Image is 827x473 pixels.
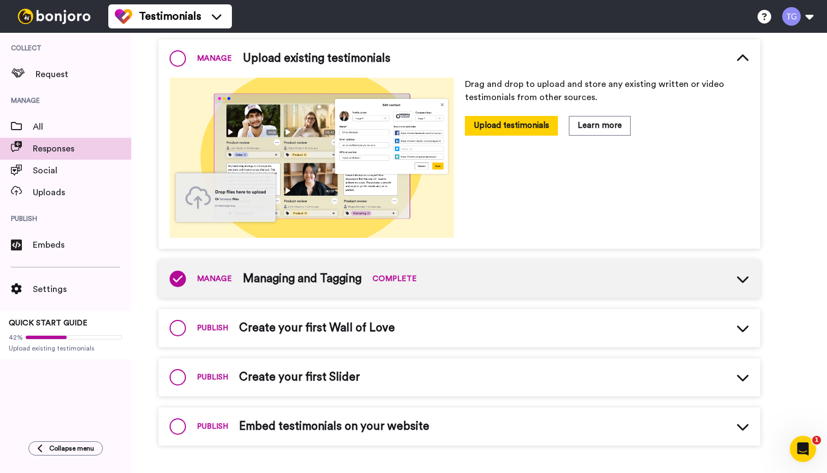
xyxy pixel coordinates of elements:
[170,78,454,238] img: 4a9e73a18bff383a38bab373c66e12b8.png
[197,421,228,432] span: PUBLISH
[465,116,558,135] button: Upload testimonials
[33,164,131,177] span: Social
[812,436,821,445] span: 1
[569,116,631,135] button: Learn more
[239,418,429,435] span: Embed testimonials on your website
[790,436,816,462] iframe: Intercom live chat
[49,444,94,453] span: Collapse menu
[197,53,232,64] span: MANAGE
[36,68,131,81] span: Request
[9,333,23,342] span: 42%
[243,50,391,67] span: Upload existing testimonials
[9,319,88,327] span: QUICK START GUIDE
[197,273,232,284] span: MANAGE
[239,369,360,386] span: Create your first Slider
[9,344,123,353] span: Upload existing testimonials
[13,9,95,24] img: bj-logo-header-white.svg
[33,120,131,133] span: All
[33,186,131,199] span: Uploads
[33,238,131,252] span: Embeds
[465,78,749,104] p: Drag and drop to upload and store any existing written or video testimonials from other sources.
[239,320,395,336] span: Create your first Wall of Love
[139,9,201,24] span: Testimonials
[243,271,362,287] span: Managing and Tagging
[197,372,228,383] span: PUBLISH
[197,323,228,334] span: PUBLISH
[33,142,131,155] span: Responses
[33,283,131,296] span: Settings
[372,273,417,284] span: COMPLETE
[28,441,103,456] button: Collapse menu
[115,8,132,25] img: tm-color.svg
